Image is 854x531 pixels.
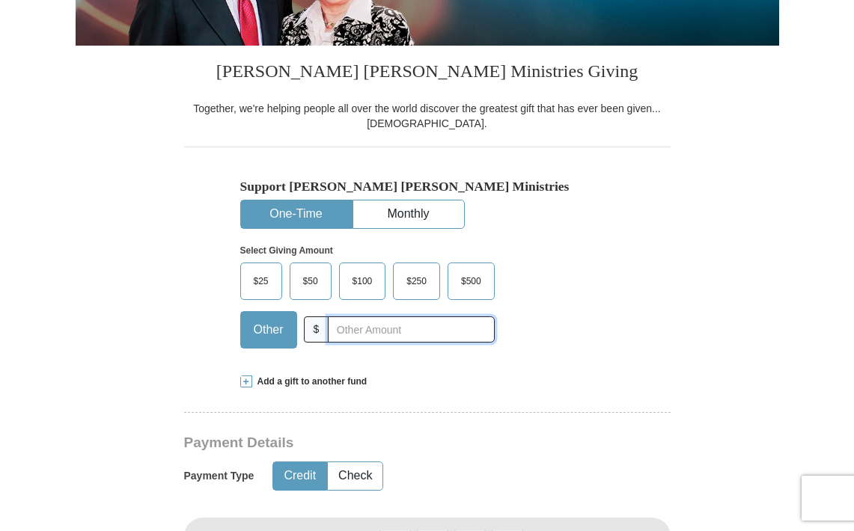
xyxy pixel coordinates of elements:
span: $500 [454,270,489,292]
h3: Payment Details [184,435,566,452]
span: Add a gift to another fund [252,375,367,388]
button: Monthly [353,200,464,228]
span: Other [246,319,291,341]
div: Together, we're helping people all over the world discover the greatest gift that has ever been g... [184,101,671,131]
span: $250 [399,270,434,292]
button: Credit [273,462,326,490]
span: $ [304,316,329,343]
h3: [PERSON_NAME] [PERSON_NAME] Ministries Giving [184,46,671,101]
h5: Support [PERSON_NAME] [PERSON_NAME] Ministries [240,179,614,194]
h5: Payment Type [184,470,254,482]
span: $100 [345,270,380,292]
button: Check [328,462,382,490]
span: $50 [296,270,326,292]
span: $25 [246,270,276,292]
strong: Select Giving Amount [240,245,333,256]
button: One-Time [241,200,352,228]
input: Other Amount [328,316,494,343]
